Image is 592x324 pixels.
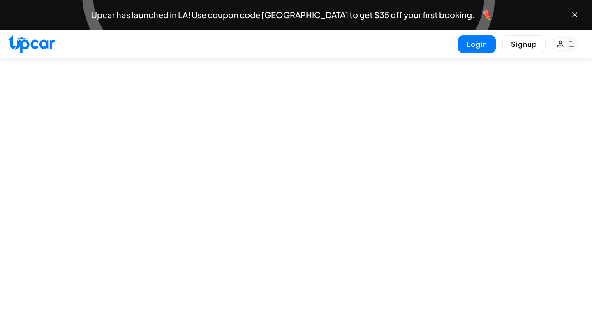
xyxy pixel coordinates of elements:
[458,35,496,53] button: Login
[91,11,474,19] span: Upcar has launched in LA! Use coupon code [GEOGRAPHIC_DATA] to get $35 off your first booking.
[8,35,55,53] img: Upcar Logo
[502,35,546,53] button: Signup
[571,11,579,19] button: Close banner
